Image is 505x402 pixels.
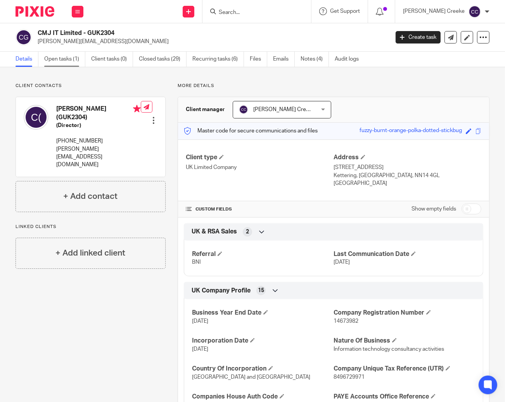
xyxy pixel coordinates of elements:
[360,127,462,136] div: fuzzy-burnt-orange-polka-dotted-stickbug
[186,106,225,113] h3: Client manager
[330,9,360,14] span: Get Support
[192,374,310,380] span: [GEOGRAPHIC_DATA] and [GEOGRAPHIC_DATA]
[184,127,318,135] p: Master code for secure communications and files
[192,250,334,258] h4: Referral
[91,52,133,67] a: Client tasks (0)
[469,5,481,18] img: svg%3E
[38,29,315,37] h2: CMJ IT Limited - GUK2304
[16,29,32,45] img: svg%3E
[56,122,141,129] h5: (Director)
[192,393,334,401] h4: Companies House Auth Code
[192,52,244,67] a: Recurring tasks (6)
[334,179,481,187] p: [GEOGRAPHIC_DATA]
[334,318,358,324] span: 14673982
[334,259,350,265] span: [DATE]
[16,6,54,17] img: Pixie
[186,153,334,162] h4: Client type
[192,287,251,295] span: UK Company Profile
[44,52,85,67] a: Open tasks (1)
[55,247,125,259] h4: + Add linked client
[335,52,365,67] a: Audit logs
[218,9,288,16] input: Search
[16,52,38,67] a: Details
[403,7,465,15] p: [PERSON_NAME] Creeke
[56,145,141,169] p: [PERSON_NAME][EMAIL_ADDRESS][DOMAIN_NAME]
[412,205,456,213] label: Show empty fields
[38,38,384,45] p: [PERSON_NAME][EMAIL_ADDRESS][DOMAIN_NAME]
[258,287,264,294] span: 15
[246,228,249,236] span: 2
[192,318,208,324] span: [DATE]
[396,31,441,44] a: Create task
[133,105,141,113] i: Primary
[192,259,201,265] span: BNI
[24,105,48,130] img: svg%3E
[192,337,334,345] h4: Incorporation Date
[139,52,187,67] a: Closed tasks (29)
[334,393,475,401] h4: PAYE Accounts Office Reference
[273,52,295,67] a: Emails
[192,365,334,373] h4: Country Of Incorporation
[56,137,141,145] p: [PHONE_NUMBER]
[253,107,315,112] span: [PERSON_NAME] Creeke
[192,309,334,317] h4: Business Year End Date
[186,164,334,171] p: UK Limited Company
[334,164,481,171] p: [STREET_ADDRESS]
[301,52,329,67] a: Notes (4)
[63,190,118,202] h4: + Add contact
[178,83,489,89] p: More details
[334,172,481,179] p: Kettering, [GEOGRAPHIC_DATA], NN14 4GL
[334,346,444,352] span: Information technology consultancy activities
[334,153,481,162] h4: Address
[334,365,475,373] h4: Company Unique Tax Reference (UTR)
[16,224,166,230] p: Linked clients
[186,206,334,212] h4: CUSTOM FIELDS
[239,105,248,114] img: svg%3E
[334,250,475,258] h4: Last Communication Date
[334,309,475,317] h4: Company Registration Number
[192,228,237,236] span: UK & RSA Sales
[334,374,365,380] span: 8496729971
[192,346,208,352] span: [DATE]
[250,52,267,67] a: Files
[56,105,141,122] h4: [PERSON_NAME] (GUK2304)
[16,83,166,89] p: Client contacts
[334,337,475,345] h4: Nature Of Business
